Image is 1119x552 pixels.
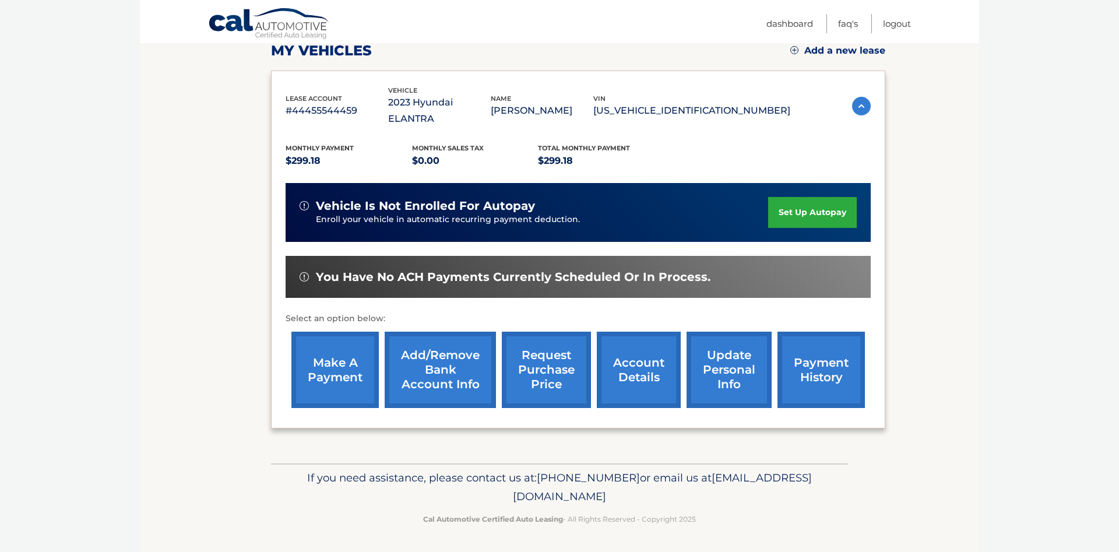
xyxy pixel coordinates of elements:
[286,153,412,169] p: $299.18
[286,312,871,326] p: Select an option below:
[412,153,539,169] p: $0.00
[538,144,630,152] span: Total Monthly Payment
[491,94,511,103] span: name
[208,8,330,41] a: Cal Automotive
[286,144,354,152] span: Monthly Payment
[286,103,388,119] p: #44455544459
[597,332,681,408] a: account details
[279,513,840,525] p: - All Rights Reserved - Copyright 2025
[538,153,664,169] p: $299.18
[502,332,591,408] a: request purchase price
[766,14,813,33] a: Dashboard
[513,471,812,503] span: [EMAIL_ADDRESS][DOMAIN_NAME]
[291,332,379,408] a: make a payment
[300,201,309,210] img: alert-white.svg
[790,45,885,57] a: Add a new lease
[412,144,484,152] span: Monthly sales Tax
[279,469,840,506] p: If you need assistance, please contact us at: or email us at
[316,213,768,226] p: Enroll your vehicle in automatic recurring payment deduction.
[271,42,372,59] h2: my vehicles
[300,272,309,282] img: alert-white.svg
[385,332,496,408] a: Add/Remove bank account info
[883,14,911,33] a: Logout
[838,14,858,33] a: FAQ's
[316,199,535,213] span: vehicle is not enrolled for autopay
[593,94,606,103] span: vin
[593,103,790,119] p: [US_VEHICLE_IDENTIFICATION_NUMBER]
[286,94,342,103] span: lease account
[777,332,865,408] a: payment history
[852,97,871,115] img: accordion-active.svg
[491,103,593,119] p: [PERSON_NAME]
[388,86,417,94] span: vehicle
[790,46,798,54] img: add.svg
[388,94,491,127] p: 2023 Hyundai ELANTRA
[687,332,772,408] a: update personal info
[537,471,640,484] span: [PHONE_NUMBER]
[768,197,857,228] a: set up autopay
[316,270,710,284] span: You have no ACH payments currently scheduled or in process.
[423,515,563,523] strong: Cal Automotive Certified Auto Leasing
